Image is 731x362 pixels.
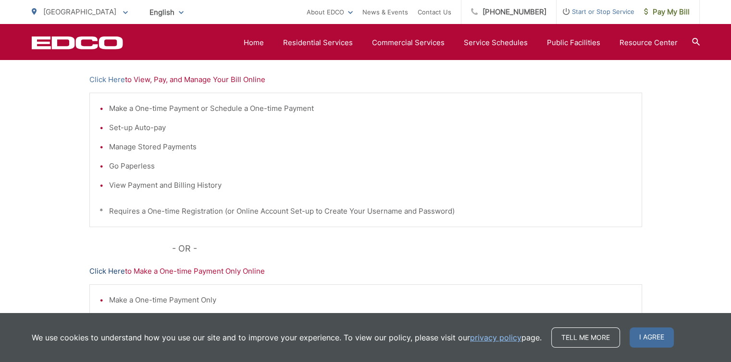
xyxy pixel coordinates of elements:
a: Tell me more [551,327,620,348]
li: Make a One-time Payment or Schedule a One-time Payment [109,103,632,114]
a: About EDCO [307,6,353,18]
a: Click Here [89,265,125,277]
a: Resource Center [619,37,678,48]
li: Make a One-time Payment Only [109,294,632,306]
a: Residential Services [283,37,353,48]
span: Pay My Bill [644,6,690,18]
span: [GEOGRAPHIC_DATA] [43,7,116,16]
p: We use cookies to understand how you use our site and to improve your experience. To view our pol... [32,332,542,343]
p: to View, Pay, and Manage Your Bill Online [89,74,642,85]
p: to Make a One-time Payment Only Online [89,265,642,277]
a: EDCD logo. Return to the homepage. [32,36,123,49]
a: Service Schedules [464,37,528,48]
a: Public Facilities [547,37,600,48]
a: Click Here [89,74,125,85]
span: English [142,4,191,21]
li: Go Paperless [109,160,632,172]
p: - OR - [172,241,642,256]
li: Set-up Auto-pay [109,122,632,133]
a: Home [244,37,264,48]
a: News & Events [362,6,408,18]
a: Contact Us [418,6,451,18]
p: * Requires a One-time Registration (or Online Account Set-up to Create Your Username and Password) [99,205,632,217]
li: Manage Stored Payments [109,141,632,153]
li: View Payment and Billing History [109,180,632,191]
span: I agree [630,327,674,348]
a: privacy policy [470,332,521,343]
a: Commercial Services [372,37,445,48]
